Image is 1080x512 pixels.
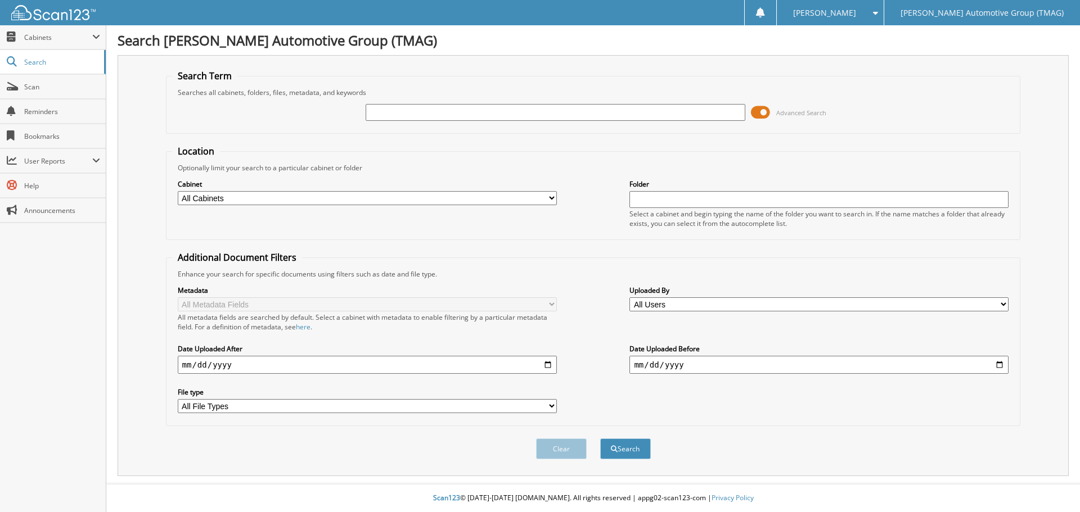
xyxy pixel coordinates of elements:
label: Uploaded By [629,286,1009,295]
div: Optionally limit your search to a particular cabinet or folder [172,163,1015,173]
input: end [629,356,1009,374]
label: Folder [629,179,1009,189]
label: Cabinet [178,179,557,189]
span: Bookmarks [24,132,100,141]
span: Scan123 [433,493,460,502]
span: Help [24,181,100,191]
legend: Additional Document Filters [172,251,302,264]
span: Reminders [24,107,100,116]
a: here [296,322,310,332]
a: Privacy Policy [712,493,754,502]
span: Advanced Search [776,108,826,117]
span: User Reports [24,156,92,166]
span: Search [24,57,98,67]
div: All metadata fields are searched by default. Select a cabinet with metadata to enable filtering b... [178,312,557,332]
label: Metadata [178,286,557,295]
legend: Location [172,145,220,157]
label: Date Uploaded After [178,344,557,354]
legend: Search Term [172,70,237,82]
button: Search [600,438,651,459]
span: [PERSON_NAME] Automotive Group (TMAG) [901,10,1064,16]
span: [PERSON_NAME] [793,10,856,16]
div: Enhance your search for specific documents using filters such as date and file type. [172,269,1015,279]
div: Select a cabinet and begin typing the name of the folder you want to search in. If the name match... [629,209,1009,228]
label: File type [178,387,557,397]
span: Announcements [24,206,100,215]
button: Clear [536,438,587,459]
span: Scan [24,82,100,92]
div: Searches all cabinets, folders, files, metadata, and keywords [172,88,1015,97]
span: Cabinets [24,33,92,42]
label: Date Uploaded Before [629,344,1009,354]
input: start [178,356,557,374]
h1: Search [PERSON_NAME] Automotive Group (TMAG) [118,31,1069,49]
img: scan123-logo-white.svg [11,5,96,20]
div: © [DATE]-[DATE] [DOMAIN_NAME]. All rights reserved | appg02-scan123-com | [106,484,1080,512]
